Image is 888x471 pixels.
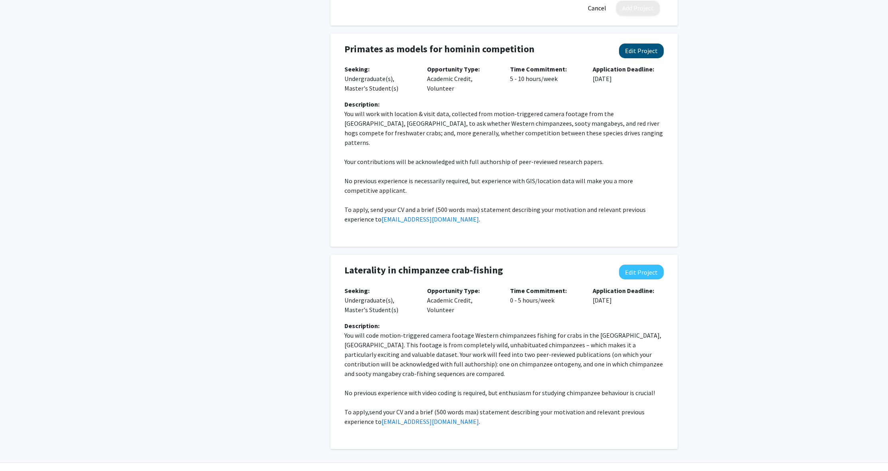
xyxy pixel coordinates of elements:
p: Academic Credit, Volunteer [427,64,498,93]
p: To apply, send your CV and a brief (500 words max) statement describing your motivation and relev... [344,205,664,224]
b: Application Deadline: [593,65,654,73]
span: send your CV and a brief (500 words max) statement describing your motivation and relevant previo... [344,408,646,425]
b: Opportunity Type: [427,65,480,73]
p: Undergraduate(s), Master's Student(s) [344,64,415,93]
div: Description: [344,321,664,330]
p: No previous experience is necessarily required, but experience with GIS/location data will make y... [344,176,664,195]
div: Description: [344,99,664,109]
p: 5 - 10 hours/week [510,64,581,83]
b: Seeking: [344,65,370,73]
b: Application Deadline: [593,287,654,295]
span: . [479,418,480,425]
p: [DATE] [593,286,664,305]
h4: Laterality in chimpanzee crab-fishing [344,265,606,276]
b: Time Commitment: [510,287,567,295]
p: Academic Credit, Volunteer [427,286,498,315]
p: To apply, [344,407,664,426]
button: Add Project [616,1,660,16]
button: Cancel [582,1,612,16]
b: Seeking: [344,287,370,295]
p: 0 - 5 hours/week [510,286,581,305]
p: No previous experience with video coding is required, but enthusiasm for studying chimpanzee beha... [344,388,664,398]
a: [EMAIL_ADDRESS][DOMAIN_NAME] [382,418,479,425]
p: You will code motion-triggered camera footage Western chimpanzees fishing for crabs in the [GEOGR... [344,330,664,378]
p: Undergraduate(s), Master's Student(s) [344,286,415,315]
p: You will work with location & visit data, collected from motion-triggered camera footage from the... [344,109,664,147]
b: Time Commitment: [510,65,567,73]
button: Edit Project [619,265,664,279]
p: Your contributions will be acknowledged with full authorship of peer-reviewed research papers. [344,157,664,166]
button: Edit Project [619,44,664,58]
b: Opportunity Type: [427,287,480,295]
iframe: Chat [6,435,34,465]
p: [DATE] [593,64,664,83]
h4: Primates as models for hominin competition [344,44,606,55]
a: [EMAIL_ADDRESS][DOMAIN_NAME] [382,215,479,223]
